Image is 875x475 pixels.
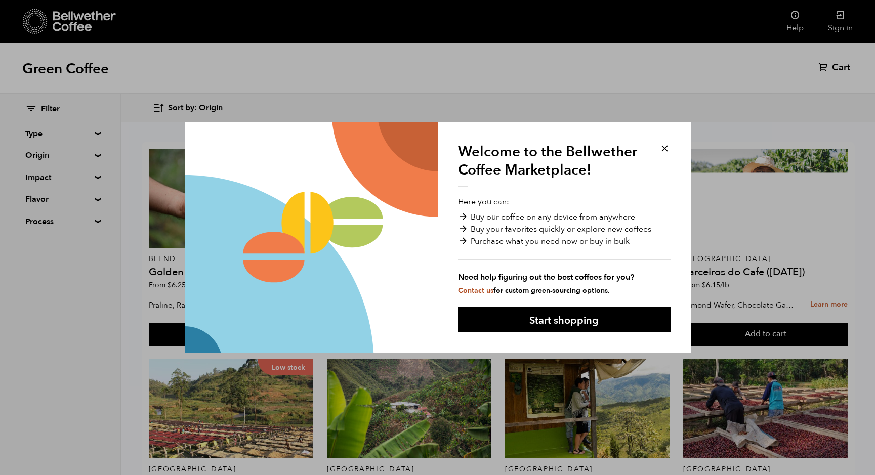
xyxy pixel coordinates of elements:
button: Start shopping [458,307,671,332]
li: Buy our coffee on any device from anywhere [458,211,671,223]
p: Here you can: [458,196,671,296]
a: Contact us [458,286,493,295]
strong: Need help figuring out the best coffees for you? [458,271,671,283]
small: for custom green-sourcing options. [458,286,610,295]
h1: Welcome to the Bellwether Coffee Marketplace! [458,143,645,187]
li: Buy your favorites quickly or explore new coffees [458,223,671,235]
li: Purchase what you need now or buy in bulk [458,235,671,247]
